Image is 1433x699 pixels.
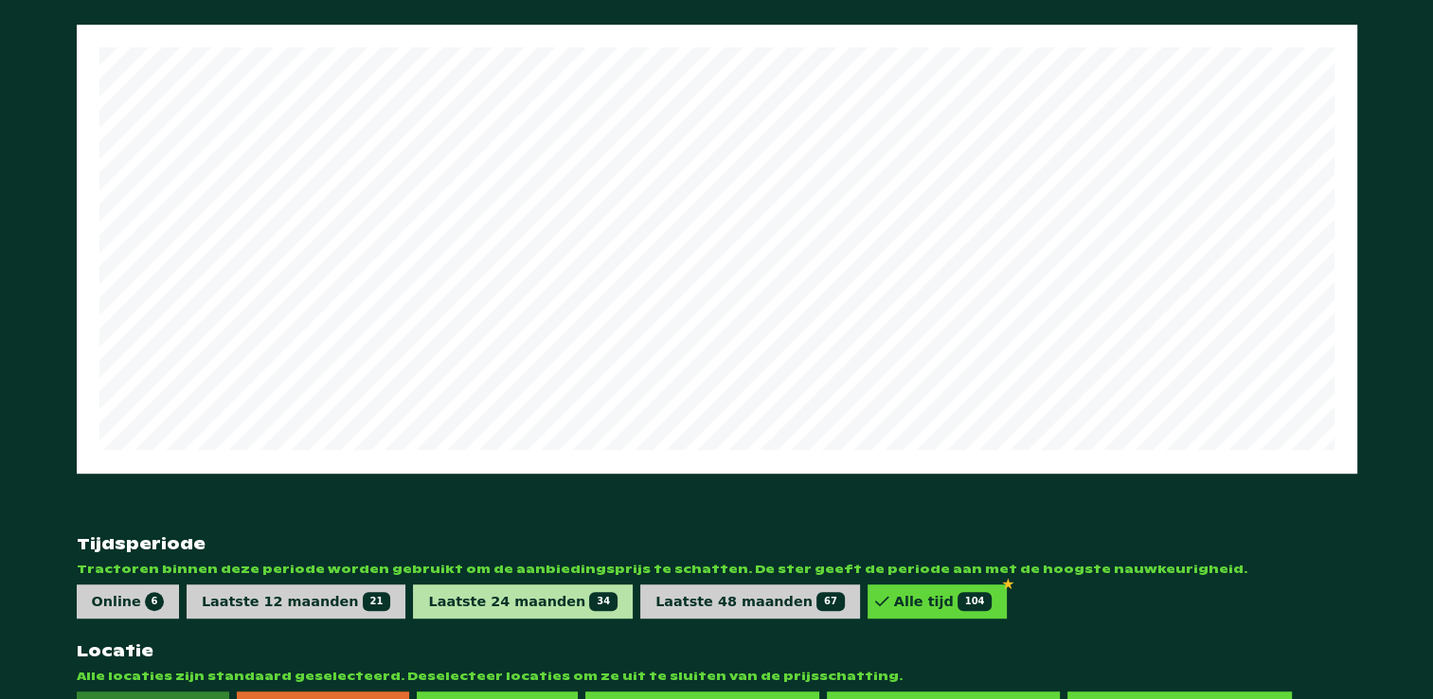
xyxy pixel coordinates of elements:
span: Alle locaties zijn standaard geselecteerd. Deselecteer locaties om ze uit te sluiten van de prijs... [77,669,1357,684]
span: 104 [958,592,993,611]
span: Tractoren binnen deze periode worden gebruikt om de aanbiedingsprijs te schatten. De ster geeft d... [77,562,1357,577]
span: 6 [145,592,164,611]
div: Laatste 12 maanden [202,592,391,611]
div: Online [92,592,164,611]
div: Laatste 48 maanden [655,592,845,611]
div: Laatste 24 maanden [428,592,618,611]
span: 67 [816,592,845,611]
span: 21 [363,592,391,611]
strong: Tijdsperiode [77,534,1357,554]
div: Alle tijd [894,592,993,611]
span: 34 [589,592,618,611]
strong: Locatie [77,641,1357,661]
